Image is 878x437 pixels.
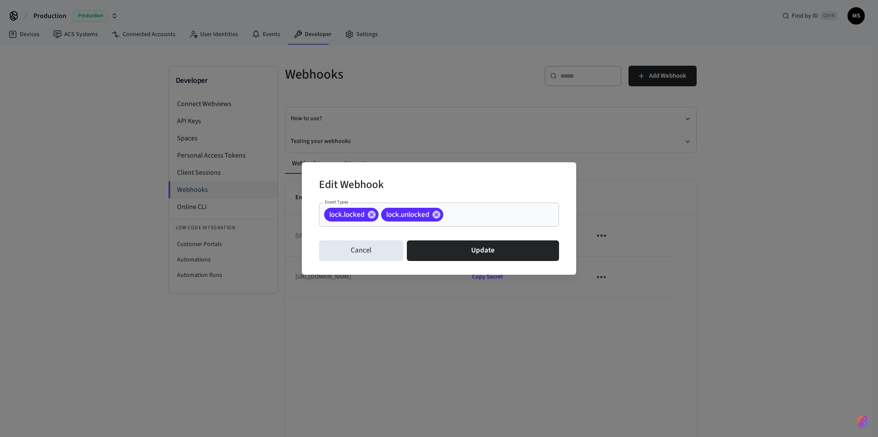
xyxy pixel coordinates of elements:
label: Event Types [325,199,349,205]
div: lock.locked [324,208,379,222]
button: Cancel [319,240,403,261]
span: lock.unlocked [381,210,434,219]
span: lock.locked [324,210,370,219]
h2: Edit Webhook [319,173,384,199]
div: lock.unlocked [381,208,443,222]
button: Update [407,240,559,261]
img: SeamLogoGradient.69752ec5.svg [857,415,868,428]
